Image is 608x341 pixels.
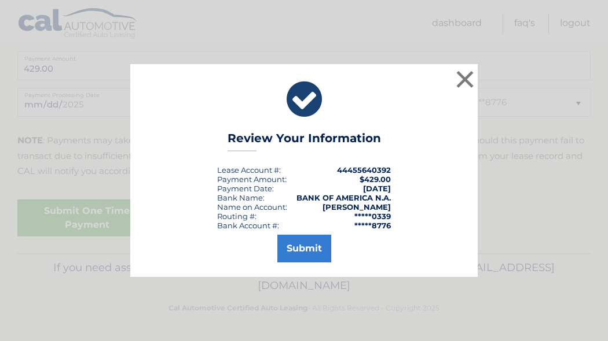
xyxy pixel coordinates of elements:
strong: [PERSON_NAME] [323,202,391,212]
div: Name on Account: [217,202,287,212]
strong: BANK OF AMERICA N.A. [296,193,391,202]
div: : [217,184,274,193]
div: Routing #: [217,212,257,221]
h3: Review Your Information [228,131,381,151]
div: Bank Account #: [217,221,279,230]
div: Payment Amount: [217,175,287,184]
span: Payment Date [217,184,272,193]
button: Submit [277,235,331,262]
div: Lease Account #: [217,165,281,175]
span: [DATE] [363,184,391,193]
span: $429.00 [360,175,391,184]
button: × [453,68,477,91]
strong: 44455640392 [337,165,391,175]
div: Bank Name: [217,193,265,202]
